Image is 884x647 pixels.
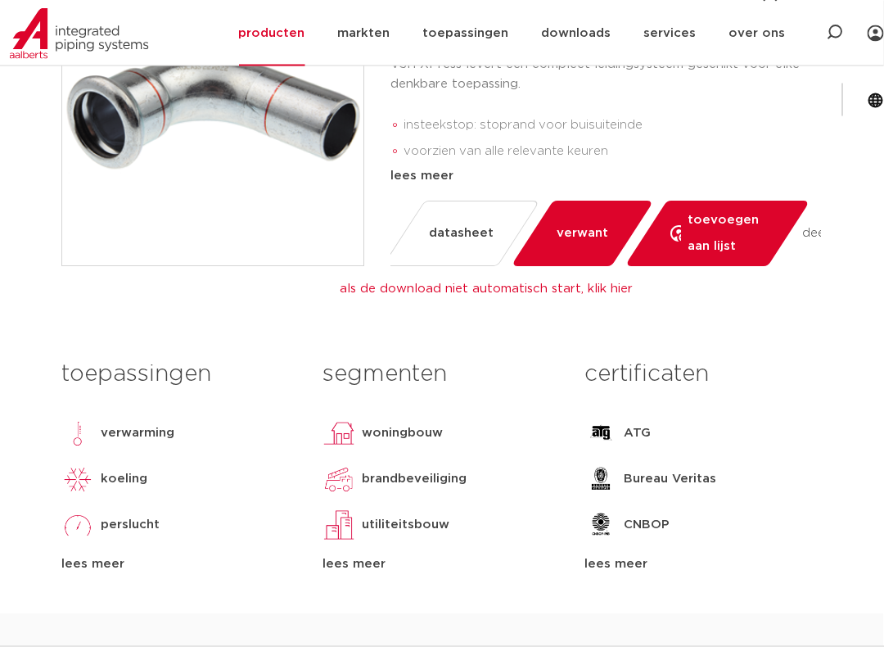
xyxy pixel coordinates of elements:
img: koeling [62,464,95,496]
span: deel: [803,224,831,244]
p: Bureau Veritas [625,470,717,490]
li: voorzien van alle relevante keuren [404,139,822,165]
img: Bureau Veritas [585,464,618,496]
h3: certificaten [585,359,822,391]
img: brandbeveiliging [323,464,356,496]
img: CNBOP [585,509,618,542]
img: utiliteitsbouw [323,509,356,542]
span: datasheet [430,221,494,247]
p: woningbouw [363,424,444,444]
h3: segmenten [323,359,560,391]
img: woningbouw [323,418,356,450]
div: lees meer [585,555,822,575]
p: ATG [625,424,652,444]
h3: toepassingen [62,359,299,391]
a: verwant [512,201,655,267]
p: CNBOP [625,516,670,536]
p: utiliteitsbouw [363,516,450,536]
a: datasheet [383,201,541,267]
div: lees meer [391,167,822,187]
p: brandbeveiliging [363,470,467,490]
img: perslucht [62,509,95,542]
span: toevoegen aan lijst [688,208,765,260]
span: verwant [557,221,609,247]
img: ATG [585,418,618,450]
a: als de download niet automatisch start, klik hier [341,283,634,296]
p: verwarming [101,424,175,444]
p: koeling [101,470,148,490]
p: perslucht [101,516,160,536]
div: lees meer [62,555,299,575]
div: lees meer [323,555,560,575]
img: verwarming [62,418,95,450]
